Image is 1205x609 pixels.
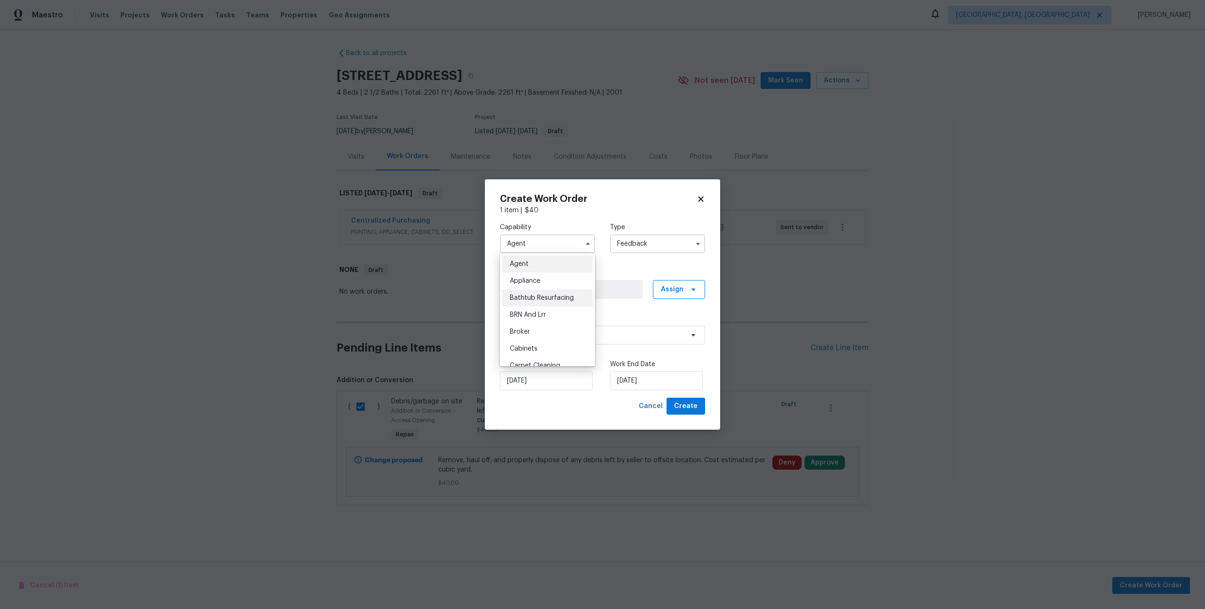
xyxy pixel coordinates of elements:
input: Select... [500,234,595,253]
label: Trade Partner [500,314,705,323]
h2: Create Work Order [500,194,697,204]
span: Bathtub Resurfacing [510,295,574,301]
label: Type [610,223,705,232]
input: Select... [610,234,705,253]
span: Broker [510,329,530,335]
button: Hide options [582,238,594,249]
label: Capability [500,223,595,232]
input: M/D/YYYY [610,371,703,390]
span: Assign [661,285,683,294]
button: Create [667,398,705,415]
input: M/D/YYYY [500,371,593,390]
span: $ 40 [525,207,538,214]
span: Appliance [510,278,540,284]
div: 1 item | [500,206,705,215]
span: Carpet Cleaning [510,362,560,369]
label: Work End Date [610,360,705,369]
span: Agent [510,261,529,267]
span: Cancel [639,401,663,412]
span: BRN And Lrr [510,312,546,318]
span: Create [674,401,698,412]
button: Show options [692,238,704,249]
label: Work Order Manager [500,268,705,278]
button: Cancel [635,398,667,415]
span: Select trade partner [508,330,683,340]
span: Cabinets [510,345,538,352]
